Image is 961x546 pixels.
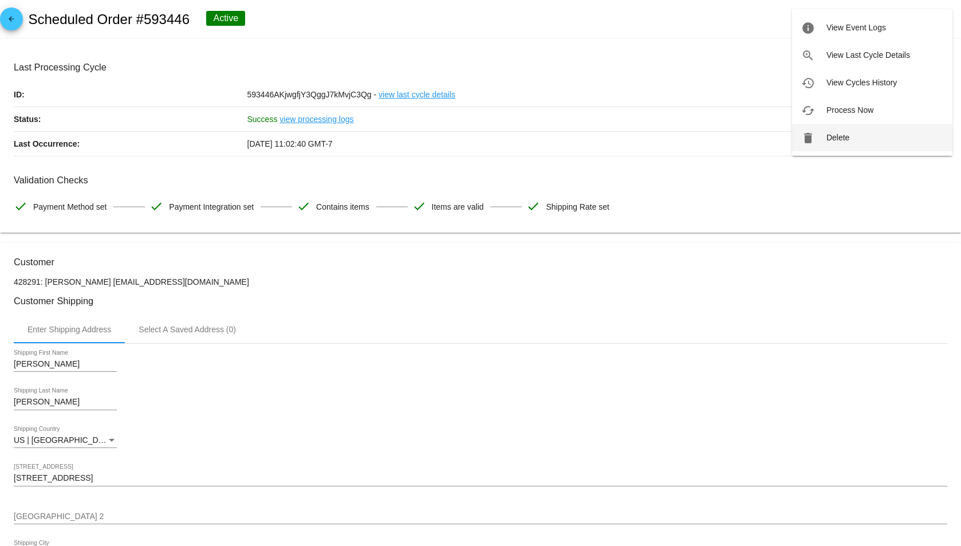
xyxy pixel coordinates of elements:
[801,21,815,35] mat-icon: info
[801,76,815,90] mat-icon: history
[801,131,815,145] mat-icon: delete
[826,23,886,32] span: View Event Logs
[826,105,873,115] span: Process Now
[826,50,910,60] span: View Last Cycle Details
[801,49,815,62] mat-icon: zoom_in
[826,133,849,142] span: Delete
[826,78,897,87] span: View Cycles History
[801,104,815,117] mat-icon: cached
